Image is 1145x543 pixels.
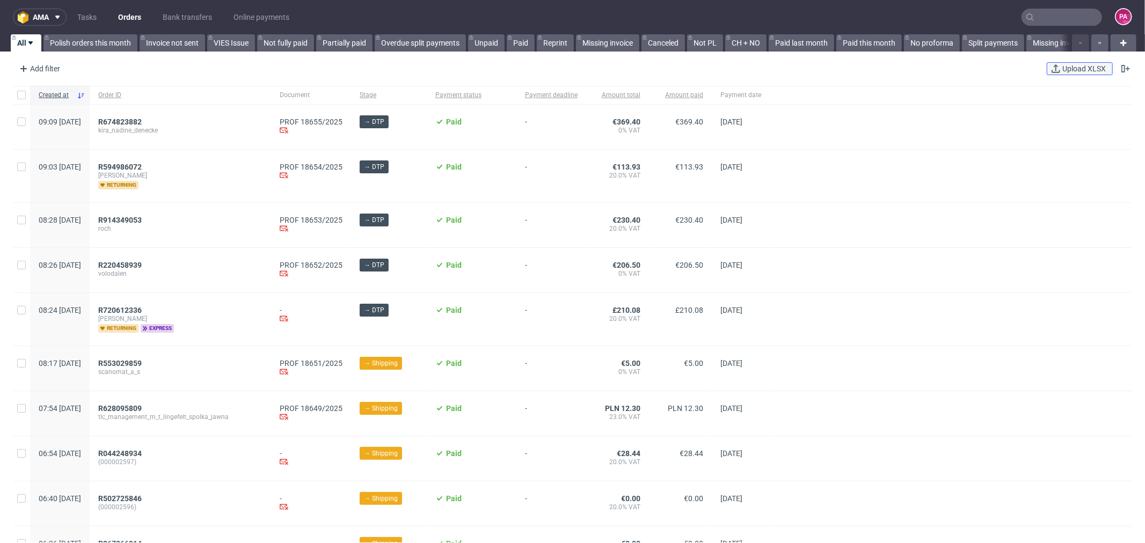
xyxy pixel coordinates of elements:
[98,359,142,368] span: R553029859
[364,215,384,225] span: → DTP
[280,261,342,269] a: PROF 18652/2025
[39,163,81,171] span: 09:03 [DATE]
[43,34,137,52] a: Polish orders this month
[836,34,902,52] a: Paid this month
[280,91,342,100] span: Document
[33,13,49,21] span: ama
[595,458,640,466] span: 20.0% VAT
[98,269,262,278] span: volodalen
[257,34,314,52] a: Not fully paid
[525,91,578,100] span: Payment deadline
[98,368,262,376] span: scanomat_a_s
[525,118,578,136] span: -
[364,162,384,172] span: → DTP
[1116,9,1131,24] figcaption: PA
[446,118,462,126] span: Paid
[316,34,373,52] a: Partially paid
[720,404,742,413] span: [DATE]
[675,163,703,171] span: €113.93
[375,34,466,52] a: Overdue split payments
[675,306,703,314] span: £210.08
[720,449,742,458] span: [DATE]
[39,118,81,126] span: 09:09 [DATE]
[595,314,640,323] span: 20.0% VAT
[98,261,142,269] span: R220458939
[595,368,640,376] span: 0% VAT
[98,314,262,323] span: [PERSON_NAME]
[612,306,640,314] span: £210.08
[595,91,640,100] span: Amount total
[360,91,418,100] span: Stage
[39,404,81,413] span: 07:54 [DATE]
[720,91,761,100] span: Payment date
[641,34,685,52] a: Canceled
[684,494,703,503] span: €0.00
[98,404,144,413] a: R628095809
[720,261,742,269] span: [DATE]
[446,163,462,171] span: Paid
[207,34,255,52] a: VIES Issue
[720,494,742,503] span: [DATE]
[720,163,742,171] span: [DATE]
[280,118,342,126] a: PROF 18655/2025
[98,181,138,189] span: returning
[364,305,384,315] span: → DTP
[98,118,144,126] a: R674823882
[18,11,33,24] img: logo
[112,9,148,26] a: Orders
[156,9,218,26] a: Bank transfers
[98,216,142,224] span: R914349053
[71,9,103,26] a: Tasks
[962,34,1024,52] a: Split payments
[280,163,342,171] a: PROF 18654/2025
[525,163,578,189] span: -
[446,359,462,368] span: Paid
[525,404,578,423] span: -
[720,118,742,126] span: [DATE]
[98,413,262,421] span: tlc_management_m_t_lingefelt_spolka_jawna
[364,358,398,368] span: → Shipping
[605,404,640,413] span: PLN 12.30
[98,449,142,458] span: R044248934
[595,269,640,278] span: 0% VAT
[612,118,640,126] span: €369.40
[98,163,144,171] a: R594986072
[668,404,703,413] span: PLN 12.30
[525,359,578,378] span: -
[612,216,640,224] span: €230.40
[280,306,342,325] div: -
[98,118,142,126] span: R674823882
[446,216,462,224] span: Paid
[446,306,462,314] span: Paid
[39,91,72,100] span: Created at
[658,91,703,100] span: Amount paid
[98,503,262,511] span: (000002596)
[446,261,462,269] span: Paid
[364,494,398,503] span: → Shipping
[525,306,578,333] span: -
[720,359,742,368] span: [DATE]
[904,34,960,52] a: No proforma
[507,34,535,52] a: Paid
[595,503,640,511] span: 20.0% VAT
[98,171,262,180] span: [PERSON_NAME]
[98,126,262,135] span: kira_nadine_denecke
[595,413,640,421] span: 23.0% VAT
[621,359,640,368] span: €5.00
[227,9,296,26] a: Online payments
[98,404,142,413] span: R628095809
[525,449,578,468] span: -
[39,216,81,224] span: 08:28 [DATE]
[720,216,742,224] span: [DATE]
[435,91,508,100] span: Payment status
[364,403,398,413] span: → Shipping
[769,34,834,52] a: Paid last month
[39,261,81,269] span: 08:26 [DATE]
[98,216,144,224] a: R914349053
[525,261,578,280] span: -
[98,458,262,466] span: (000002597)
[98,449,144,458] a: R044248934
[576,34,639,52] a: Missing invoice
[675,118,703,126] span: €369.40
[11,34,41,52] a: All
